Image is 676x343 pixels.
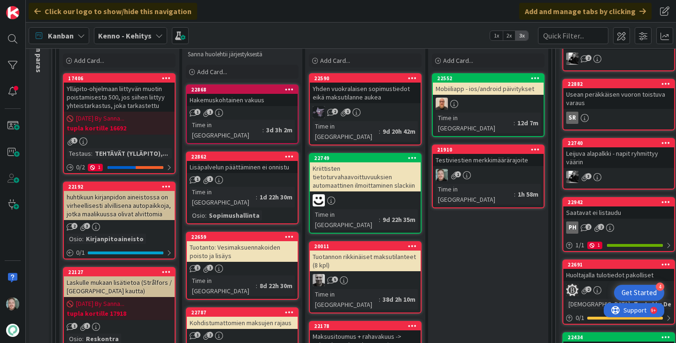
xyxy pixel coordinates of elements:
img: VP [436,169,448,181]
img: avatar [6,324,19,337]
div: 9+ [47,4,52,11]
div: 17406Ylläpito-ohjelmaan liittyvän muotin poistamisesta 500, jos siihen liittyy yhteistarkastus, j... [64,74,175,112]
span: : [514,189,515,199]
span: : [514,118,515,128]
div: 17406 [64,74,175,83]
div: Time in [GEOGRAPHIC_DATA] [190,187,256,207]
span: Add Card... [74,56,104,65]
span: 2 [585,286,591,292]
div: PH [563,221,674,234]
div: Kohdistumattomien maksujen rajaus [187,317,298,329]
span: : [256,281,257,291]
input: Quick Filter... [538,27,608,44]
div: Get Started [622,288,657,297]
span: 0 / 1 [576,313,584,323]
div: 8d 22h 30m [257,281,295,291]
span: 3 [585,173,591,179]
div: 22590 [314,75,421,82]
div: 0/21 [64,161,175,173]
div: Mobiiliapp - ios/android päivitykset [433,83,544,95]
span: 1 [84,323,90,329]
div: 12d 7m [515,118,541,128]
div: Open Get Started checklist, remaining modules: 4 [614,285,664,301]
span: 1 [207,176,213,182]
span: 1 [194,176,200,182]
div: 22862Lisäpalvelun päättäminen ei onnistu [187,152,298,173]
div: KM [563,171,674,183]
div: Time in [GEOGRAPHIC_DATA] [313,121,379,142]
div: 22868Hakemuskohtainen vakuus [187,85,298,106]
div: 22178 [314,323,421,329]
span: 1 [207,109,213,115]
a: 22740Leijuva alapalkki - napit ryhmittyy väärinKM [562,138,675,190]
span: 1 / 1 [576,240,584,250]
div: 22552 [433,74,544,83]
span: 1 [71,323,77,329]
span: [DATE] By Sanna... [76,299,124,309]
div: MH [310,194,421,206]
span: 1x [490,31,503,40]
div: 22659Tuotanto: Vesimaksuennakoiden poisto ja lisäys [187,233,298,262]
img: VP [6,297,19,311]
div: Osio [190,210,205,221]
div: Tuotanto: Vesimaksuennakoiden poisto ja lisäys [187,241,298,262]
span: : [91,148,92,159]
div: 17406 [68,75,175,82]
div: 22942 [563,198,674,206]
span: 2 [332,108,338,114]
span: 2 [585,224,591,230]
div: 20011 [314,243,421,250]
div: 22740 [563,139,674,147]
a: 22552Mobiiliapp - ios/android päivityksetMKTime in [GEOGRAPHIC_DATA]:12d 7m [432,73,545,137]
a: 20011Tuotannon rikkinäiset maksutilanteet (8 kpl)JHTime in [GEOGRAPHIC_DATA]:38d 2h 10m [309,241,422,313]
div: 22787Kohdistumattomien maksujen rajaus [187,308,298,329]
div: 22590Yhden vuokralaisen sopimustiedot eikä maksutilanne aukea [310,74,421,103]
span: Add Card... [197,68,227,76]
div: 22691 [568,261,674,268]
span: 2 [585,55,591,61]
div: 22740 [568,140,674,146]
div: 9d 20h 42m [380,126,418,137]
div: Usean peräkkäisen vuoron toistuva varaus [563,88,674,109]
span: 1 [194,332,200,338]
div: 22659 [191,234,298,240]
div: Kirjanpitoaineisto [84,234,146,244]
span: 1 [71,137,77,144]
div: KM [563,53,674,65]
div: 22434 [563,333,674,342]
p: Sanna huolehtii järjestyksestä [188,51,297,58]
div: 22787 [191,309,298,316]
a: 22862Lisäpalvelun päättäminen ei onnistuTime in [GEOGRAPHIC_DATA]:1d 22h 30mOsio:Sopimushallinta [186,152,299,224]
div: JH [310,274,421,286]
a: 17406Ylläpito-ohjelmaan liittyvän muotin poistamisesta 500, jos siihen liittyy yhteistarkastus, j... [63,73,176,174]
div: Time in [GEOGRAPHIC_DATA] [190,275,256,296]
div: MK [433,98,544,110]
span: 3 [84,223,90,229]
div: Ylläpito-ohjelmaan liittyvän muotin poistamisesta 500, jos siihen liittyy yhteistarkastus, joka t... [64,83,175,112]
b: tupla kortille 16692 [67,123,172,133]
span: Kanban [48,30,74,41]
div: 22127Laskulle mukaan lisätietoa (Strålfors / [GEOGRAPHIC_DATA] kautta) [64,268,175,297]
div: Sopimushallinta [207,210,262,221]
div: Yhden vuokralaisen sopimustiedot eikä maksutilanne aukea [310,83,421,103]
div: Saatavat ei listaudu [563,206,674,219]
a: 22659Tuotanto: Vesimaksuennakoiden poisto ja lisäysTime in [GEOGRAPHIC_DATA]:8d 22h 30m [186,232,299,300]
div: 22868 [187,85,298,94]
a: 22590Yhden vuokralaisen sopimustiedot eikä maksutilanne aukeaLMTime in [GEOGRAPHIC_DATA]:9d 20h 42m [309,73,422,145]
div: 1h 58m [515,189,541,199]
div: 21910Testiviestien merkkimäärärajoite [433,145,544,166]
div: Add and manage tabs by clicking [519,3,652,20]
span: : [262,125,264,135]
div: 22882 [568,81,674,87]
span: 1 [455,171,461,177]
span: 1 [207,265,213,271]
a: 21910Testiviestien merkkimäärärajoiteVPTime in [GEOGRAPHIC_DATA]:1h 58m [432,145,545,208]
a: 22192huhtikuun kirjanpidon aineistossa on virheellisesti alvillisena autopaikkoja, jotka maalikuu... [63,182,176,259]
div: SR [563,112,674,124]
img: LM [313,106,325,118]
div: Click our logo to show/hide this navigation [29,3,197,20]
div: 22862 [191,153,298,160]
div: 22862 [187,152,298,161]
div: 22787 [187,308,298,317]
span: : [379,214,380,225]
